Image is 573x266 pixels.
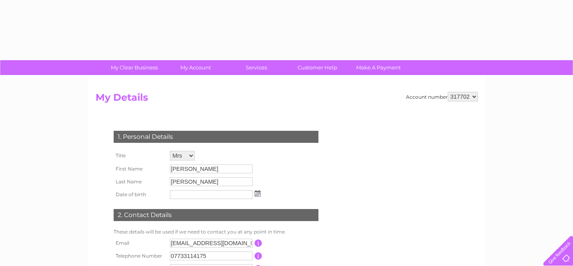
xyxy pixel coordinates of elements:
a: My Account [162,60,228,75]
a: Make A Payment [345,60,412,75]
a: Customer Help [284,60,351,75]
th: Title [112,149,168,162]
th: First Name [112,162,168,175]
input: Information [255,240,262,247]
th: Date of birth [112,188,168,201]
div: 2. Contact Details [114,209,318,221]
div: 1. Personal Details [114,131,318,143]
th: Last Name [112,175,168,188]
img: ... [255,190,261,197]
a: Services [223,60,290,75]
td: These details will be used if we need to contact you at any point in time. [112,227,320,237]
h2: My Details [96,92,478,107]
th: Telephone Number [112,250,168,262]
div: Account number [406,92,478,102]
th: Email [112,237,168,250]
a: My Clear Business [101,60,167,75]
input: Information [255,252,262,260]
